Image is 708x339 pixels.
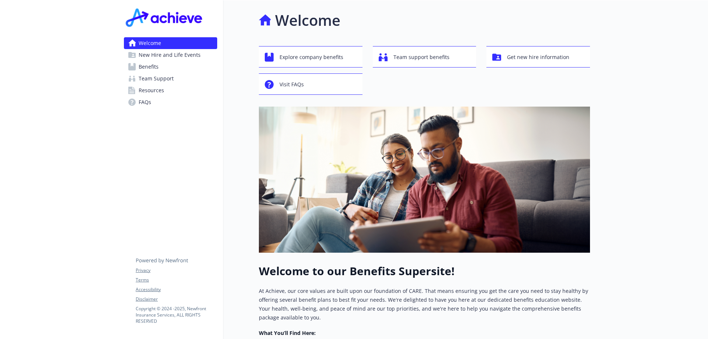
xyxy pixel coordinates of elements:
span: Benefits [139,61,159,73]
h1: Welcome [275,9,340,31]
p: At Achieve, our core values are built upon our foundation of CARE. That means ensuring you get th... [259,287,590,322]
span: Team support benefits [393,50,450,64]
span: Explore company benefits [280,50,343,64]
a: Terms [136,277,217,283]
a: Disclaimer [136,296,217,302]
strong: What You’ll Find Here: [259,329,316,336]
a: FAQs [124,96,217,108]
button: Explore company benefits [259,46,362,68]
a: New Hire and Life Events [124,49,217,61]
h1: Welcome to our Benefits Supersite! [259,264,590,278]
span: Welcome [139,37,161,49]
a: Accessibility [136,286,217,293]
a: Welcome [124,37,217,49]
p: Copyright © 2024 - 2025 , Newfront Insurance Services, ALL RIGHTS RESERVED [136,305,217,324]
span: Get new hire information [507,50,569,64]
a: Team Support [124,73,217,84]
button: Get new hire information [486,46,590,68]
span: Team Support [139,73,174,84]
a: Privacy [136,267,217,274]
button: Visit FAQs [259,73,362,95]
span: Visit FAQs [280,77,304,91]
span: Resources [139,84,164,96]
button: Team support benefits [373,46,476,68]
img: overview page banner [259,107,590,253]
a: Benefits [124,61,217,73]
span: New Hire and Life Events [139,49,201,61]
span: FAQs [139,96,151,108]
a: Resources [124,84,217,96]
